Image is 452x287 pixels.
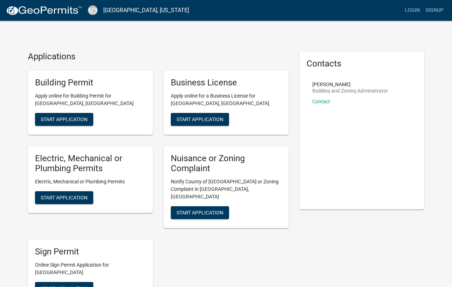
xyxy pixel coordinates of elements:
span: Start Application [177,116,223,122]
span: Start Application [41,195,88,201]
p: Notify County of [GEOGRAPHIC_DATA] or Zoning Complaint in [GEOGRAPHIC_DATA], [GEOGRAPHIC_DATA] [171,178,282,201]
h5: Nuisance or Zoning Complaint [171,153,282,174]
p: Apply online for a Business License for [GEOGRAPHIC_DATA], [GEOGRAPHIC_DATA] [171,92,282,107]
h5: Contacts [307,59,417,69]
a: Contact [312,99,330,104]
a: [GEOGRAPHIC_DATA], [US_STATE] [103,4,189,16]
p: Online Sign Permit Application for [GEOGRAPHIC_DATA] [35,261,146,276]
span: Start Application [41,116,88,122]
button: Start Application [171,206,229,219]
button: Start Application [35,113,93,126]
h5: Building Permit [35,78,146,88]
a: Login [402,4,423,17]
h5: Sign Permit [35,247,146,257]
h5: Business License [171,78,282,88]
p: Apply online for Building Permit for [GEOGRAPHIC_DATA], [GEOGRAPHIC_DATA] [35,92,146,107]
button: Start Application [35,191,93,204]
a: Signup [423,4,446,17]
h5: Electric, Mechanical or Plumbing Permits [35,153,146,174]
span: Start Application [177,210,223,216]
p: Electric, Mechanical or Plumbing Permits [35,178,146,185]
p: Building and Zoning Administrator [312,88,388,93]
p: [PERSON_NAME] [312,82,388,87]
img: Cook County, Georgia [88,5,98,15]
h4: Applications [28,51,289,62]
button: Start Application [171,113,229,126]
